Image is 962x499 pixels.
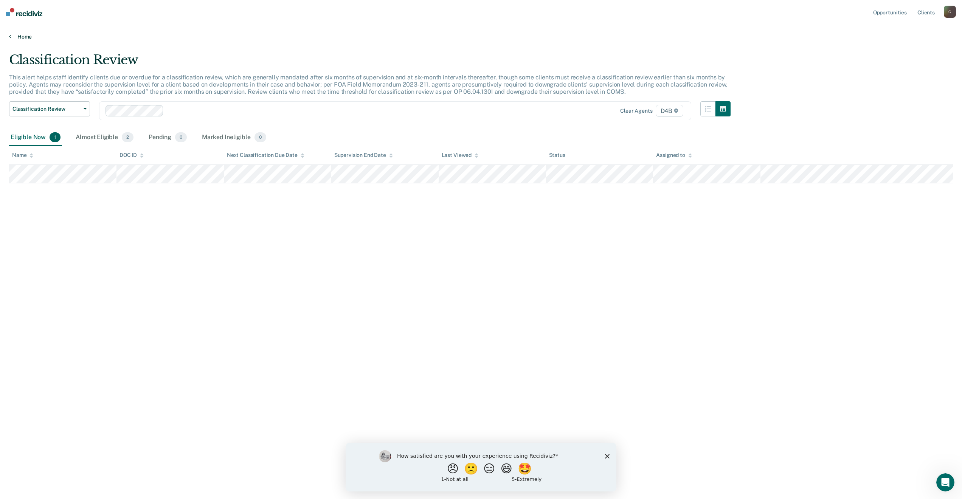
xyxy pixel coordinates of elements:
span: 1 [50,132,61,142]
button: C [944,6,956,18]
span: 0 [254,132,266,142]
p: This alert helps staff identify clients due or overdue for a classification review, which are gen... [9,74,728,95]
div: Status [549,152,565,158]
div: Clear agents [620,108,652,114]
div: Name [12,152,33,158]
div: Eligible Now1 [9,129,62,146]
span: 0 [175,132,187,142]
div: Almost Eligible2 [74,129,135,146]
div: Last Viewed [442,152,478,158]
div: Marked Ineligible0 [200,129,268,146]
iframe: Survey by Kim from Recidiviz [346,443,616,491]
iframe: Intercom live chat [936,473,954,491]
div: Supervision End Date [334,152,393,158]
div: Pending0 [147,129,188,146]
span: Classification Review [12,106,81,112]
span: 2 [122,132,133,142]
button: Classification Review [9,101,90,116]
span: D4B [656,105,683,117]
div: Classification Review [9,52,731,74]
img: Recidiviz [6,8,42,16]
div: Next Classification Due Date [227,152,304,158]
div: Assigned to [656,152,692,158]
a: Home [9,33,953,40]
div: DOC ID [119,152,144,158]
